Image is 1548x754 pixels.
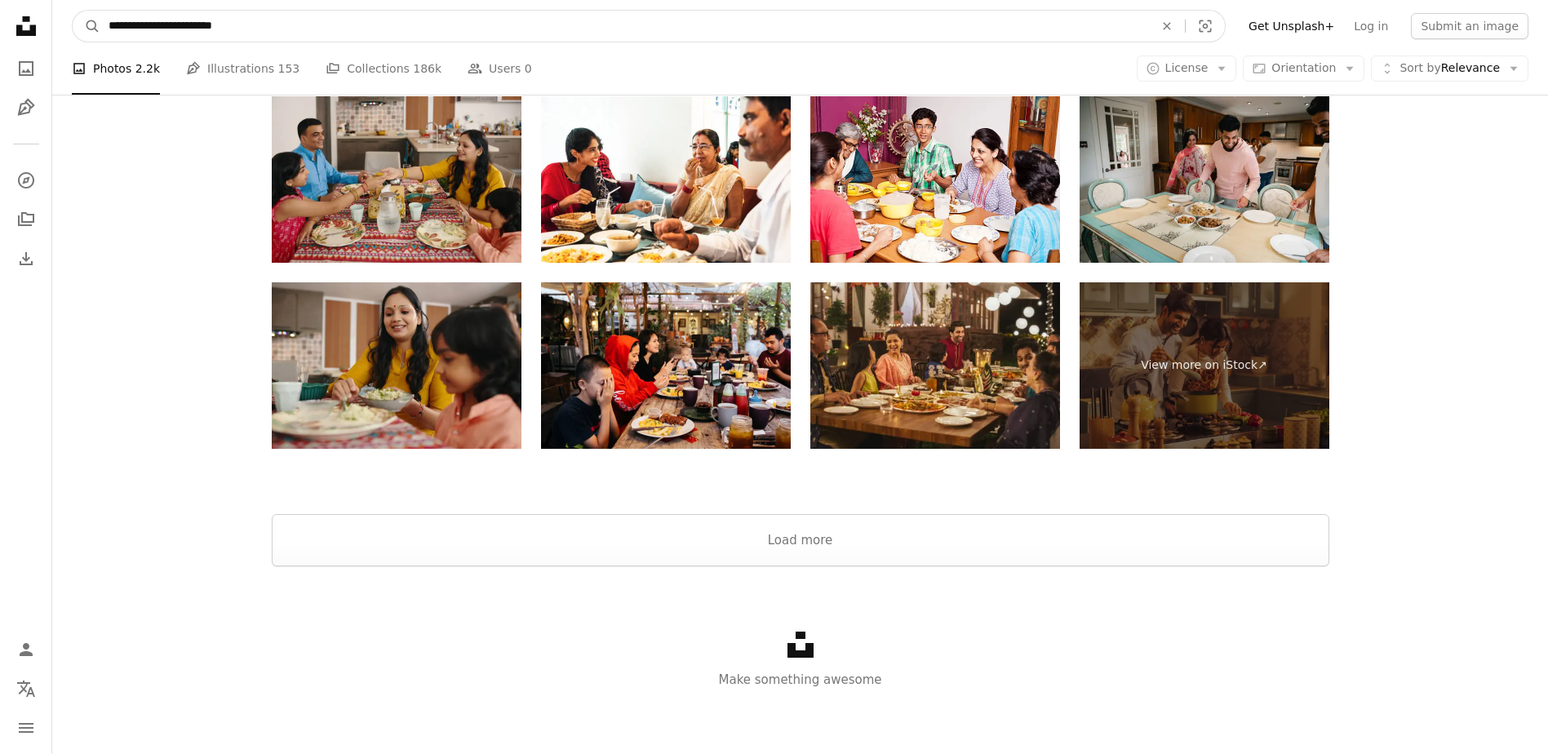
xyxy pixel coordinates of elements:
img: Family eating Iftar and enjoying breaking of fasting [541,282,791,449]
img: Family Having Dinner Together At Home [272,96,521,263]
button: Language [10,672,42,705]
a: Illustrations [10,91,42,124]
a: Collections 186k [326,42,441,95]
p: Make something awesome [52,670,1548,690]
img: Happy Extended Indian Family Dining Together Outdoors in Fancy House Garden at Night. Family Memb... [810,282,1060,449]
img: Cheerful Asian Indian Family Enjoying Meal Together [810,96,1060,263]
button: Load more [272,514,1329,566]
img: Family having Indian food [541,96,791,263]
button: Submit an image [1411,13,1528,39]
a: Log in [1344,13,1398,39]
a: Get Unsplash+ [1239,13,1344,39]
button: Visual search [1186,11,1225,42]
button: Menu [10,712,42,744]
button: Search Unsplash [73,11,100,42]
img: Dishing Out The Family Dinner [1080,96,1329,263]
span: Sort by [1399,61,1440,74]
span: License [1165,61,1209,74]
a: View more on iStock↗ [1080,282,1329,449]
a: Collections [10,203,42,236]
a: Home — Unsplash [10,10,42,46]
span: 0 [525,60,532,78]
a: Explore [10,164,42,197]
button: Orientation [1243,55,1364,82]
a: Log in / Sign up [10,633,42,666]
button: License [1137,55,1237,82]
button: Clear [1149,11,1185,42]
a: Illustrations 153 [186,42,299,95]
span: Orientation [1271,61,1336,74]
button: Sort byRelevance [1371,55,1528,82]
form: Find visuals sitewide [72,10,1226,42]
span: 153 [278,60,300,78]
a: Users 0 [468,42,532,95]
a: Download History [10,242,42,275]
a: Photos [10,52,42,85]
span: 186k [413,60,441,78]
img: Mom Serving Meal For Her Child [272,282,521,449]
span: Relevance [1399,60,1500,77]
